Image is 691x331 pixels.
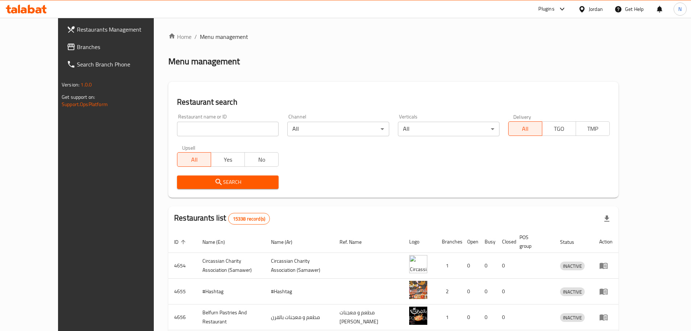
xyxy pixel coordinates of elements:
div: All [398,122,499,136]
th: Busy [479,231,496,253]
td: 1 [436,304,461,330]
td: 1 [436,253,461,279]
input: Search for restaurant name or ID.. [177,122,279,136]
span: Menu management [200,32,248,41]
div: Total records count [228,213,270,225]
td: 4655 [168,279,197,304]
button: TGO [542,121,576,136]
span: INACTIVE [560,262,585,270]
td: 4656 [168,304,197,330]
span: TMP [579,124,607,134]
th: Closed [496,231,514,253]
div: INACTIVE [560,262,585,270]
img: #Hashtag [409,281,427,299]
span: Version: [62,80,79,89]
h2: Restaurant search [177,97,610,108]
td: 0 [461,279,479,304]
span: All [511,124,539,134]
span: No [248,154,276,165]
td: 0 [496,279,514,304]
td: مطعم و معجنات [PERSON_NAME] [334,304,403,330]
span: Search [183,178,273,187]
div: Plugins [538,5,554,13]
div: Menu [599,261,613,270]
td: 0 [479,279,496,304]
span: All [180,154,208,165]
div: Menu [599,287,613,296]
span: Get support on: [62,92,95,102]
span: Name (Ar) [271,238,302,246]
span: Search Branch Phone [77,60,168,69]
div: Jordan [589,5,603,13]
td: #Hashtag [197,279,265,304]
span: 1.0.0 [81,80,92,89]
span: TGO [545,124,573,134]
span: Yes [214,154,242,165]
span: Status [560,238,584,246]
td: 0 [479,253,496,279]
th: Logo [403,231,436,253]
th: Open [461,231,479,253]
button: No [244,152,279,167]
a: Support.OpsPlatform [62,100,108,109]
h2: Restaurants list [174,213,270,225]
button: All [177,152,211,167]
h2: Menu management [168,56,240,67]
button: Yes [211,152,245,167]
nav: breadcrumb [168,32,618,41]
img: ​Circassian ​Charity ​Association​ (Samawer) [409,255,427,273]
img: Belfurn Pastries And Restaurant [409,307,427,325]
button: Search [177,175,279,189]
td: مطعم و معجنات بالفرن [265,304,334,330]
div: Export file [598,210,616,227]
td: 0 [496,304,514,330]
button: All [508,121,542,136]
a: Home [168,32,192,41]
label: Delivery [513,114,531,119]
span: 15338 record(s) [229,215,270,222]
a: Search Branch Phone [61,56,173,73]
td: 0 [461,304,479,330]
li: / [194,32,197,41]
span: INACTIVE [560,314,585,322]
div: All [287,122,389,136]
span: ID [174,238,188,246]
span: POS group [519,233,546,250]
span: Name (En) [202,238,234,246]
td: 0 [461,253,479,279]
th: Branches [436,231,461,253]
td: 4654 [168,253,197,279]
label: Upsell [182,145,196,150]
span: Ref. Name [340,238,371,246]
td: 2 [436,279,461,304]
td: Belfurn Pastries And Restaurant [197,304,265,330]
td: ​Circassian ​Charity ​Association​ (Samawer) [197,253,265,279]
td: ​Circassian ​Charity ​Association​ (Samawer) [265,253,334,279]
td: 0 [496,253,514,279]
a: Branches [61,38,173,56]
th: Action [593,231,618,253]
button: TMP [576,121,610,136]
span: Branches [77,43,168,51]
td: #Hashtag [265,279,334,304]
span: N [678,5,682,13]
a: Restaurants Management [61,21,173,38]
span: Restaurants Management [77,25,168,34]
div: Menu [599,313,613,322]
td: 0 [479,304,496,330]
span: INACTIVE [560,288,585,296]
